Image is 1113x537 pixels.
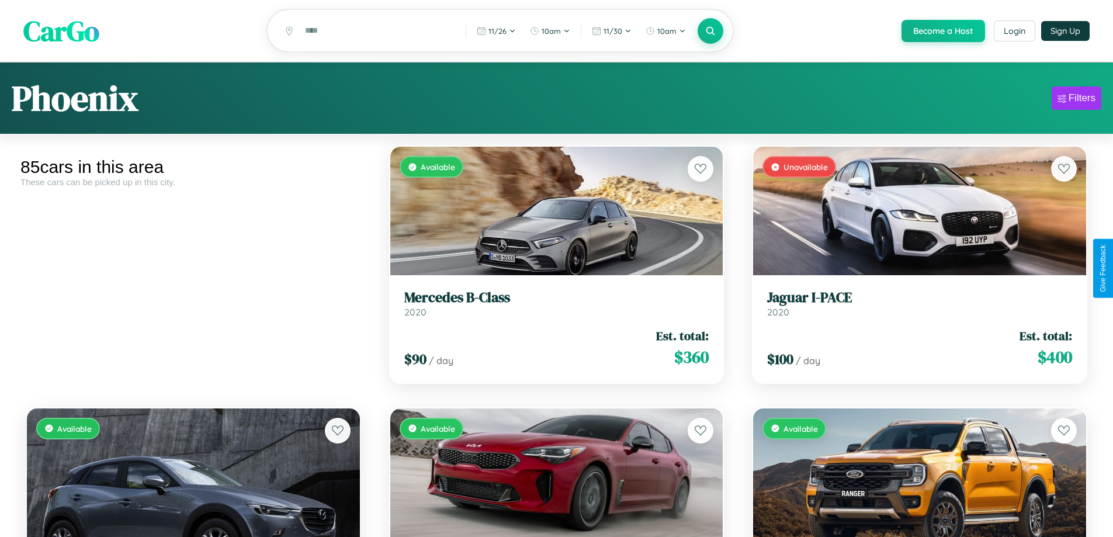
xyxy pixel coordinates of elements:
span: Available [421,424,455,434]
span: $ 360 [674,345,709,369]
span: 11 / 26 [488,26,507,36]
span: $ 90 [404,349,427,369]
span: / day [429,355,453,366]
button: Login [994,20,1035,41]
span: 10am [657,26,677,36]
span: 2020 [404,306,427,318]
span: Available [421,162,455,172]
a: Jaguar I-PACE2020 [767,289,1072,318]
span: Available [783,424,818,434]
span: Est. total: [1020,327,1072,344]
span: $ 400 [1038,345,1072,369]
span: / day [796,355,820,366]
div: 85 cars in this area [20,157,366,177]
span: 2020 [767,306,789,318]
span: Est. total: [656,327,709,344]
button: 10am [524,22,576,40]
button: Filters [1052,86,1101,110]
h3: Mercedes B-Class [404,289,709,306]
span: 10am [542,26,561,36]
div: These cars can be picked up in this city. [20,177,366,187]
span: $ 100 [767,349,793,369]
div: Give Feedback [1099,245,1107,292]
span: 11 / 30 [604,26,622,36]
button: 11/26 [471,22,522,40]
span: Unavailable [783,162,828,172]
h3: Jaguar I-PACE [767,289,1072,306]
a: Mercedes B-Class2020 [404,289,709,318]
button: Become a Host [902,20,985,42]
span: Available [57,424,92,434]
button: 11/30 [586,22,637,40]
button: Sign Up [1041,21,1090,41]
button: 10am [640,22,692,40]
span: CarGo [23,12,99,50]
h1: Phoenix [12,74,138,122]
div: Filters [1069,92,1095,104]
